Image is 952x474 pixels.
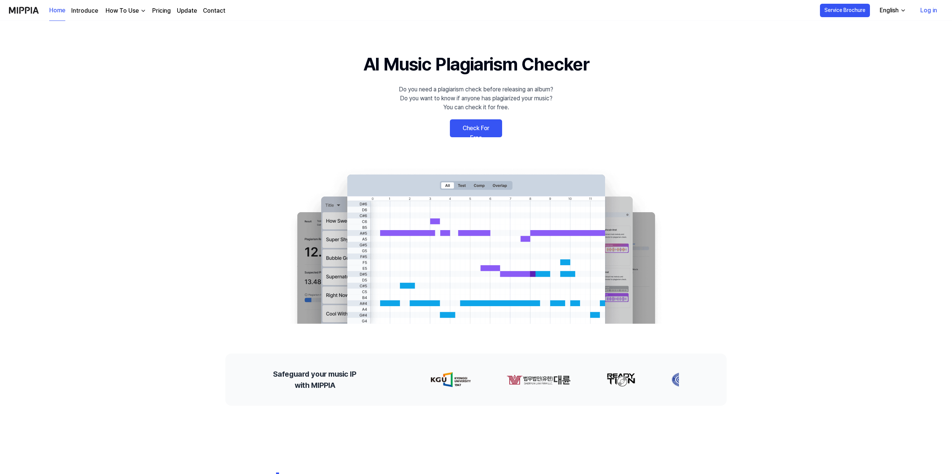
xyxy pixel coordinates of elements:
[152,6,171,15] a: Pricing
[71,6,98,15] a: Introduce
[282,167,670,324] img: main Image
[273,368,356,391] h2: Safeguard your music IP with MIPPIA
[421,372,461,387] img: partner-logo-0
[49,0,65,21] a: Home
[878,6,900,15] div: English
[203,6,225,15] a: Contact
[104,6,146,15] button: How To Use
[363,51,589,78] h1: AI Music Plagiarism Checker
[140,8,146,14] img: down
[661,372,685,387] img: partner-logo-3
[450,119,502,137] a: Check For Free
[820,4,870,17] button: Service Brochure
[177,6,197,15] a: Update
[874,3,911,18] button: English
[104,6,140,15] div: How To Use
[399,85,553,112] div: Do you need a plagiarism check before releasing an album? Do you want to know if anyone has plagi...
[497,372,561,387] img: partner-logo-1
[596,372,626,387] img: partner-logo-2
